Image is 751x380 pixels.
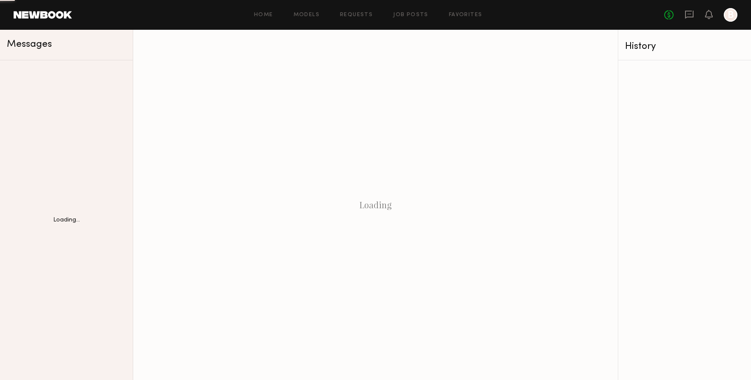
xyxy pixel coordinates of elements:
[7,40,52,49] span: Messages
[254,12,273,18] a: Home
[53,217,80,223] div: Loading...
[393,12,428,18] a: Job Posts
[340,12,373,18] a: Requests
[449,12,483,18] a: Favorites
[133,30,618,380] div: Loading
[294,12,320,18] a: Models
[625,42,744,51] div: History
[724,8,737,22] a: B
